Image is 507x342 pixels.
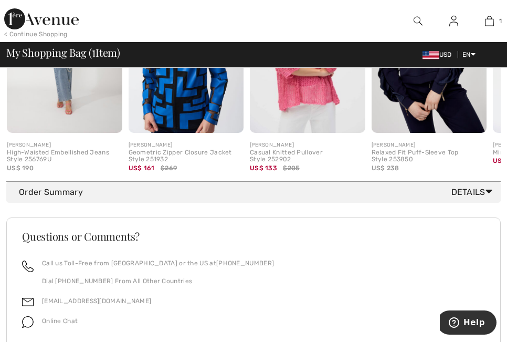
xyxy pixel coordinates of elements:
div: [PERSON_NAME] [372,141,487,149]
span: US$ 161 [129,161,155,172]
div: Relaxed Fit Puff-Sleeve Top Style 253850 [372,149,487,164]
a: [PHONE_NUMBER] [216,260,274,267]
span: US$ 190 [7,164,34,172]
p: Dial [PHONE_NUMBER] From All Other Countries [42,276,274,286]
span: US$ 238 [372,164,399,172]
span: EN [462,51,476,58]
span: $205 [283,163,299,173]
a: [EMAIL_ADDRESS][DOMAIN_NAME] [42,297,151,305]
img: email [22,296,34,308]
span: My Shopping Bag ( Item) [6,47,120,58]
div: Order Summary [19,186,497,199]
div: Geometric Zipper Closure Jacket Style 251932 [129,149,244,164]
p: Call us Toll-Free from [GEOGRAPHIC_DATA] or the US at [42,258,274,268]
img: My Info [449,15,458,27]
img: 1ère Avenue [4,8,79,29]
span: US$ 133 [250,161,277,172]
img: search the website [414,15,423,27]
h3: Questions or Comments? [22,231,485,242]
span: USD [423,51,456,58]
div: < Continue Shopping [4,29,68,39]
img: call [22,261,34,272]
img: chat [22,316,34,328]
span: Details [451,186,497,199]
img: US Dollar [423,51,439,59]
div: [PERSON_NAME] [250,141,365,149]
span: 1 [499,16,502,26]
span: $269 [161,163,177,173]
div: Casual Knitted Pullover Style 252902 [250,149,365,164]
img: My Bag [485,15,494,27]
span: 1 [92,45,96,58]
span: Online Chat [42,317,78,325]
a: 1 [472,15,506,27]
iframe: Opens a widget where you can find more information [440,310,497,337]
div: [PERSON_NAME] [129,141,244,149]
div: [PERSON_NAME] [7,141,122,149]
div: High-Waisted Embellished Jeans Style 256769U [7,149,122,164]
a: Sign In [441,15,467,28]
